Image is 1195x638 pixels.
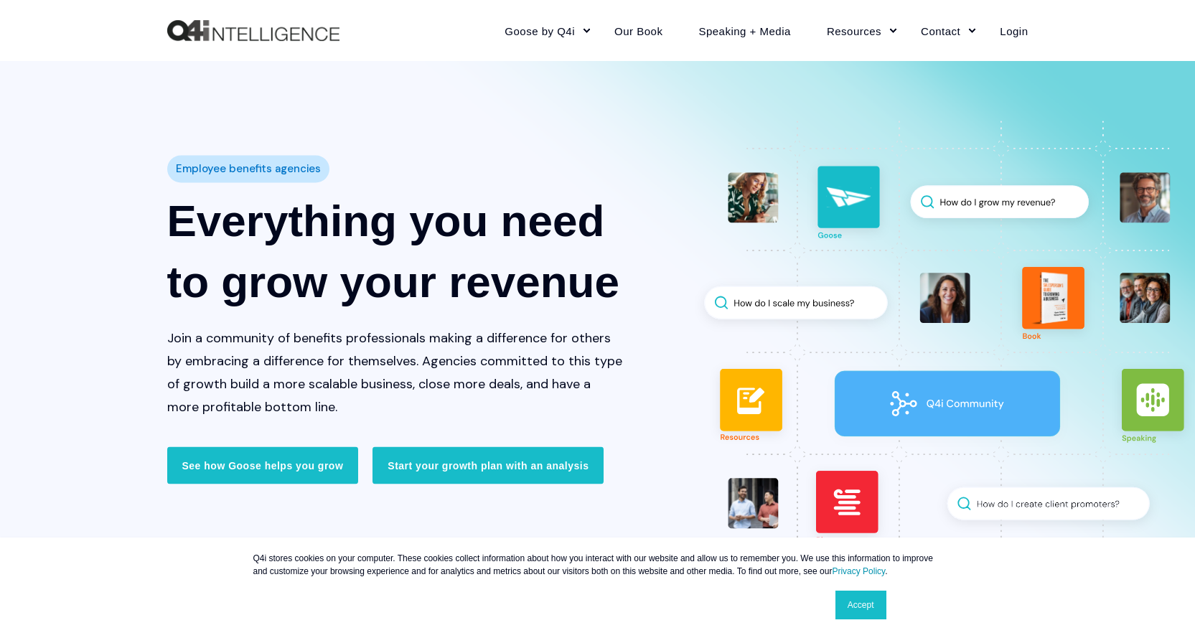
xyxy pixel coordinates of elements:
p: Q4i stores cookies on your computer. These cookies collect information about how you interact wit... [253,552,942,578]
span: Employee benefits agencies [176,159,321,179]
a: Privacy Policy [832,566,885,576]
h1: Everything you need to grow your revenue [167,190,624,312]
p: Join a community of benefits professionals making a difference for others by embracing a differen... [167,327,624,418]
a: Back to Home [167,20,339,42]
a: Start your growth plan with an analysis [372,447,604,484]
img: Q4intelligence, LLC logo [167,20,339,42]
a: See how Goose helps you grow [167,447,359,484]
a: Accept [835,591,886,619]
